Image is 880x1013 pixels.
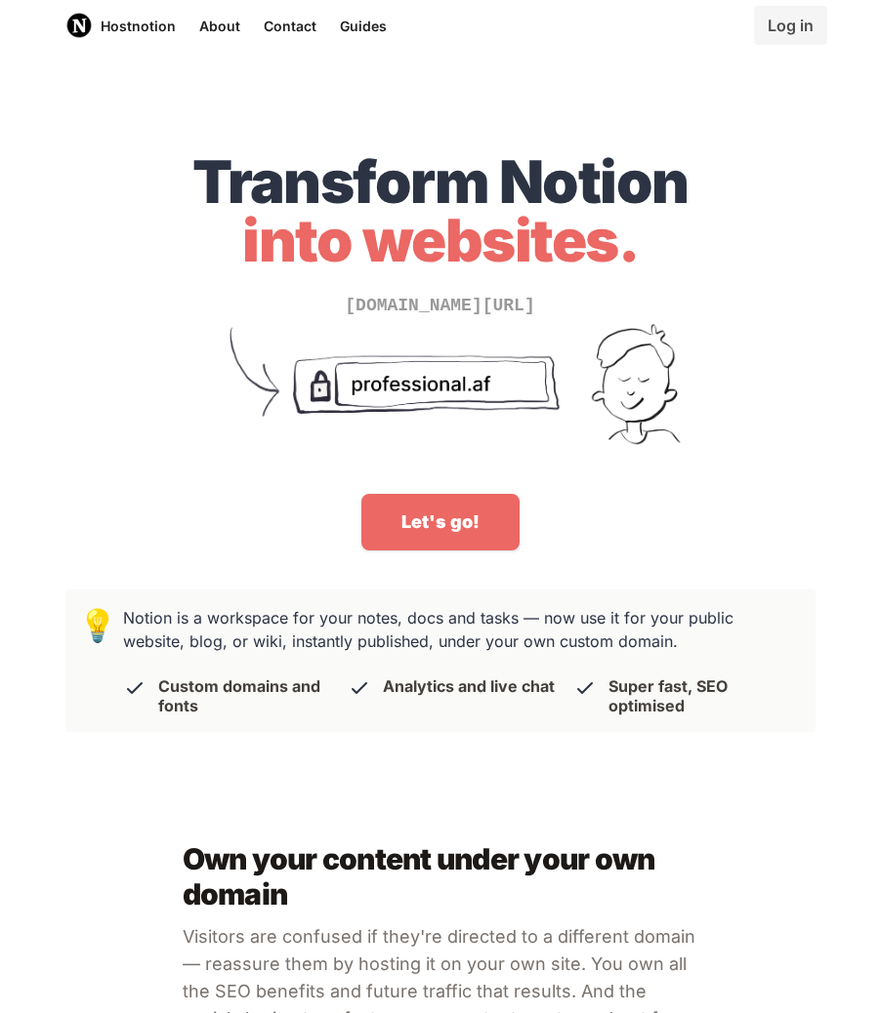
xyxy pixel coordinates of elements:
[361,494,520,550] a: Let's go!
[345,296,534,315] span: [DOMAIN_NAME][URL]
[183,841,698,912] h4: Own your content under your own domain
[196,319,685,463] img: Turn unprofessional Notion URLs into your sexy domain
[78,606,117,645] span: 💡
[117,606,799,715] h3: Notion is a workspace for your notes, docs and tasks — now use it for your public website, blog, ...
[65,12,93,39] img: Host Notion logo
[158,676,349,715] p: Custom domains and fonts
[65,152,816,269] h1: Transform Notion
[608,676,799,715] p: Super fast, SEO optimised
[383,676,555,696] p: Analytics and live chat
[754,6,827,45] a: Log in
[242,205,638,275] span: into websites.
